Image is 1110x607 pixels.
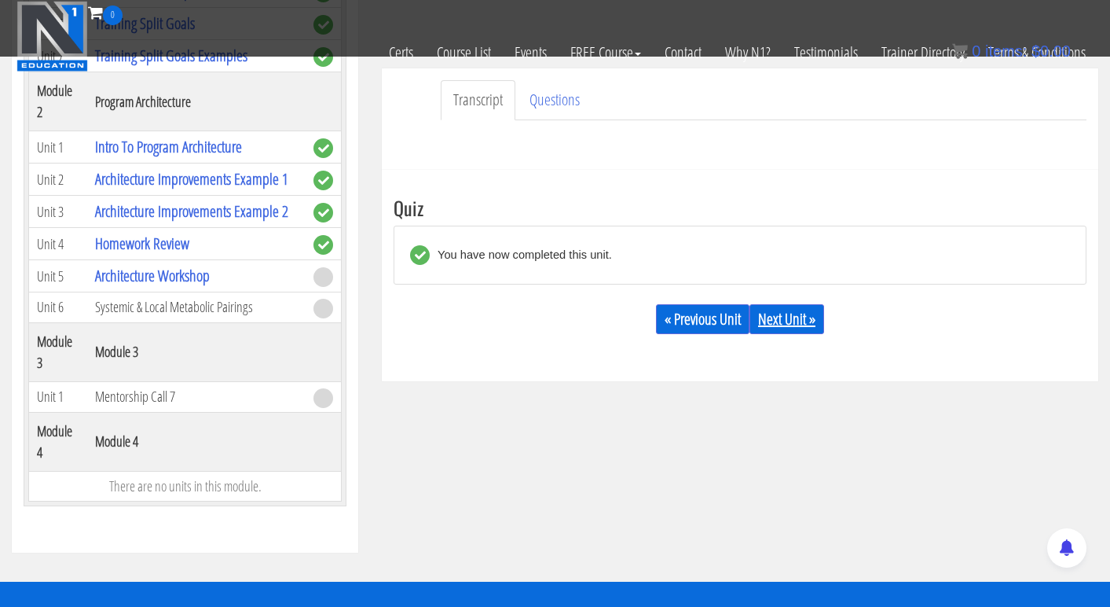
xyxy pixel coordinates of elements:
[87,322,306,381] th: Module 3
[87,412,306,471] th: Module 4
[656,304,749,334] a: « Previous Unit
[985,42,1027,60] span: items:
[870,25,976,80] a: Trainer Directory
[29,381,87,412] td: Unit 1
[559,25,653,80] a: FREE Course
[313,171,333,190] span: complete
[1031,42,1040,60] span: $
[95,168,288,189] a: Architecture Improvements Example 1
[29,72,87,131] th: Module 2
[29,412,87,471] th: Module 4
[87,292,306,323] td: Systemic & Local Metabolic Pairings
[749,304,824,334] a: Next Unit »
[976,25,1097,80] a: Terms & Conditions
[313,203,333,223] span: complete
[377,25,425,80] a: Certs
[394,197,1086,218] h3: Quiz
[95,200,288,222] a: Architecture Improvements Example 2
[95,136,242,157] a: Intro To Program Architecture
[29,228,87,260] td: Unit 4
[103,6,123,25] span: 0
[713,25,782,80] a: Why N1?
[29,196,87,228] td: Unit 3
[441,80,515,120] a: Transcript
[16,1,88,72] img: n1-education
[95,233,189,254] a: Homework Review
[95,265,210,286] a: Architecture Workshop
[313,138,333,158] span: complete
[952,42,1071,60] a: 0 items: $0.00
[425,25,503,80] a: Course List
[972,42,980,60] span: 0
[653,25,713,80] a: Contact
[430,245,612,265] div: You have now completed this unit.
[87,381,306,412] td: Mentorship Call 7
[87,72,306,131] th: Program Architecture
[517,80,592,120] a: Questions
[29,292,87,323] td: Unit 6
[313,235,333,255] span: complete
[29,131,87,164] td: Unit 1
[29,322,87,381] th: Module 3
[782,25,870,80] a: Testimonials
[1031,42,1071,60] bdi: 0.00
[29,164,87,196] td: Unit 2
[29,471,342,501] td: There are no units in this module.
[29,260,87,292] td: Unit 5
[88,2,123,23] a: 0
[952,43,968,59] img: icon11.png
[503,25,559,80] a: Events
